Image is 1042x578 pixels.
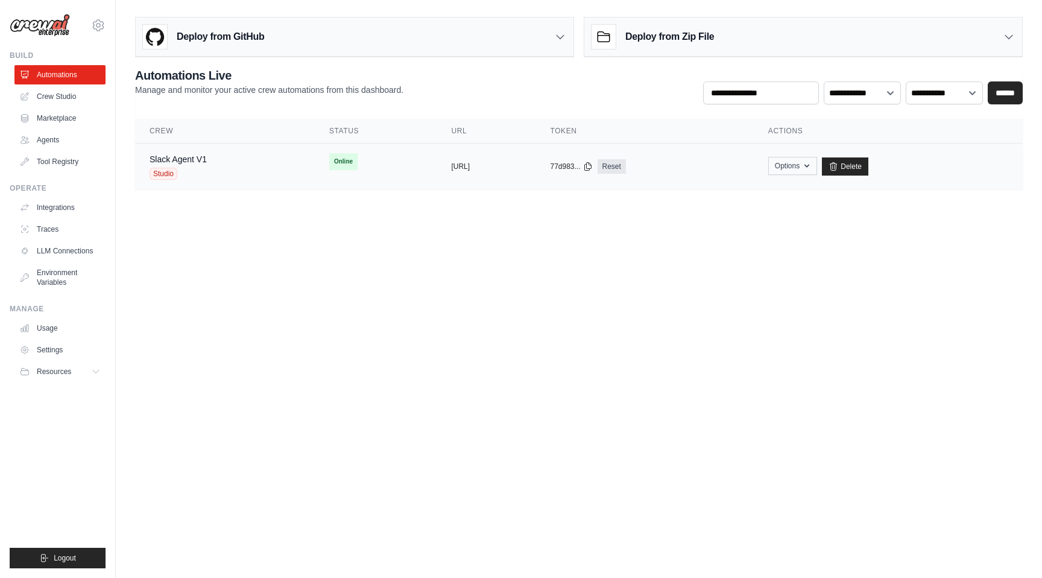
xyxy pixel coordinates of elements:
a: Slack Agent V1 [150,154,207,164]
span: Logout [54,553,76,563]
span: Online [329,153,358,170]
iframe: Chat Widget [982,520,1042,578]
a: Reset [598,159,626,174]
span: Studio [150,168,177,180]
a: Tool Registry [14,152,106,171]
th: Token [535,119,753,144]
p: Manage and monitor your active crew automations from this dashboard. [135,84,403,96]
h2: Automations Live [135,67,403,84]
h3: Deploy from Zip File [625,30,714,44]
a: Environment Variables [14,263,106,292]
button: Resources [14,362,106,381]
button: 77d983... [550,162,592,171]
div: Operate [10,183,106,193]
a: Marketplace [14,109,106,128]
a: Usage [14,319,106,338]
a: Agents [14,130,106,150]
th: Status [315,119,437,144]
div: Build [10,51,106,60]
a: Settings [14,340,106,360]
a: Crew Studio [14,87,106,106]
th: URL [437,119,535,144]
button: Options [768,157,817,175]
img: GitHub Logo [143,25,167,49]
a: Integrations [14,198,106,217]
span: Resources [37,367,71,376]
a: Traces [14,220,106,239]
a: Automations [14,65,106,84]
h3: Deploy from GitHub [177,30,264,44]
th: Crew [135,119,315,144]
th: Actions [754,119,1023,144]
a: Delete [822,157,868,176]
img: Logo [10,14,70,37]
button: Logout [10,548,106,568]
a: LLM Connections [14,241,106,261]
div: Manage [10,304,106,314]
